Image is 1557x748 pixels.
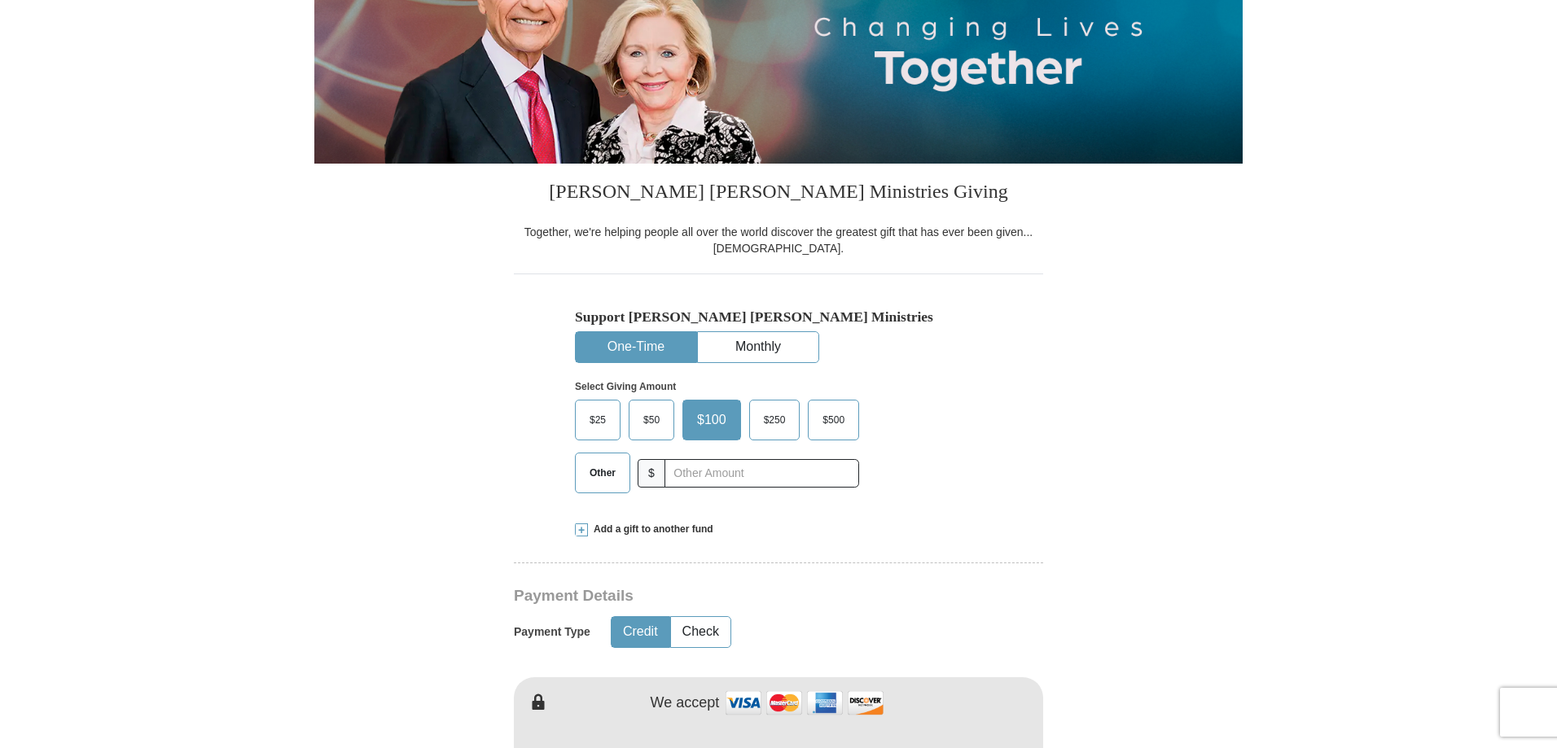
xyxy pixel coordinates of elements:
[723,685,886,720] img: credit cards accepted
[635,408,668,432] span: $50
[638,459,665,488] span: $
[612,617,669,647] button: Credit
[514,224,1043,256] div: Together, we're helping people all over the world discover the greatest gift that has ever been g...
[651,694,720,712] h4: We accept
[575,381,676,392] strong: Select Giving Amount
[814,408,853,432] span: $500
[514,625,590,639] h5: Payment Type
[664,459,859,488] input: Other Amount
[671,617,730,647] button: Check
[756,408,794,432] span: $250
[581,461,624,485] span: Other
[575,308,982,326] h5: Support [PERSON_NAME] [PERSON_NAME] Ministries
[588,523,713,536] span: Add a gift to another fund
[514,587,929,606] h3: Payment Details
[698,332,818,362] button: Monthly
[689,408,735,432] span: $100
[581,408,614,432] span: $25
[576,332,696,362] button: One-Time
[514,164,1043,224] h3: [PERSON_NAME] [PERSON_NAME] Ministries Giving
